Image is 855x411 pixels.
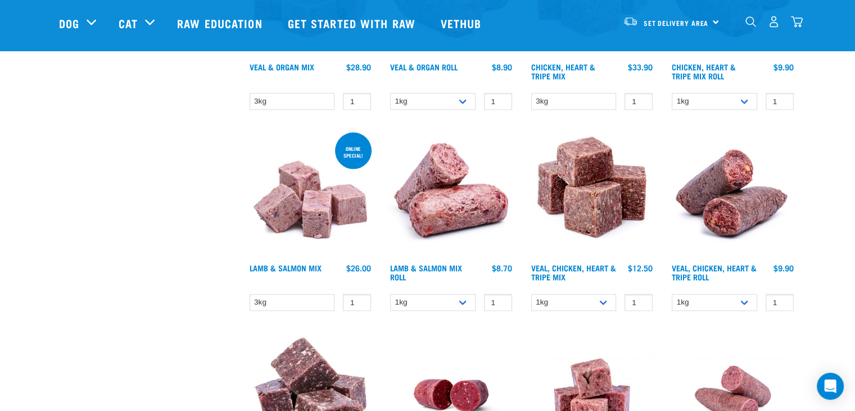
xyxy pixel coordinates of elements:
a: Dog [59,15,79,32]
div: Open Intercom Messenger [817,373,844,400]
img: 1029 Lamb Salmon Mix 01 [247,130,374,258]
img: user.png [768,16,780,28]
div: $9.90 [773,62,794,72]
a: Veal & Organ Roll [390,65,458,69]
input: 1 [343,294,371,311]
img: home-icon@2x.png [791,16,803,28]
a: Lamb & Salmon Mix [250,266,322,270]
input: 1 [343,93,371,110]
input: 1 [484,93,512,110]
div: $8.70 [492,263,512,272]
a: Cat [119,15,138,32]
div: $33.90 [628,62,653,72]
span: Set Delivery Area [644,21,709,25]
div: $28.90 [346,62,371,72]
input: 1 [484,294,512,311]
img: Veal Chicken Heart Tripe Mix 01 [528,130,656,258]
img: home-icon-1@2x.png [745,16,756,27]
img: 1263 Chicken Organ Roll 02 [669,130,797,258]
img: 1261 Lamb Salmon Roll 01 [387,130,515,258]
input: 1 [766,294,794,311]
a: Get started with Raw [277,1,429,46]
a: Lamb & Salmon Mix Roll [390,266,462,279]
a: Veal & Organ Mix [250,65,314,69]
div: $9.90 [773,263,794,272]
div: $12.50 [628,263,653,272]
a: Vethub [429,1,496,46]
a: Raw Education [166,1,276,46]
img: van-moving.png [623,16,638,26]
a: Veal, Chicken, Heart & Tripe Roll [672,266,757,279]
a: Veal, Chicken, Heart & Tripe Mix [531,266,616,279]
div: ONLINE SPECIAL! [335,140,372,164]
a: Chicken, Heart & Tripe Mix Roll [672,65,736,78]
input: 1 [625,93,653,110]
input: 1 [766,93,794,110]
div: $8.90 [492,62,512,72]
div: $26.00 [346,263,371,272]
input: 1 [625,294,653,311]
a: Chicken, Heart & Tripe Mix [531,65,595,78]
